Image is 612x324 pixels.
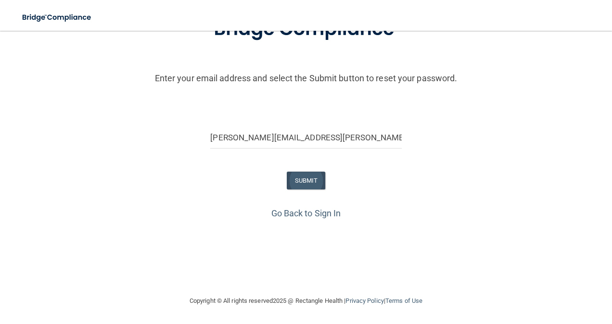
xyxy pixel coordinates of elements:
[271,208,341,218] a: Go Back to Sign In
[14,8,100,27] img: bridge_compliance_login_screen.278c3ca4.svg
[130,286,482,316] div: Copyright © All rights reserved 2025 @ Rectangle Health | |
[345,297,383,304] a: Privacy Policy
[287,172,326,189] button: SUBMIT
[385,297,422,304] a: Terms of Use
[210,127,401,149] input: Email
